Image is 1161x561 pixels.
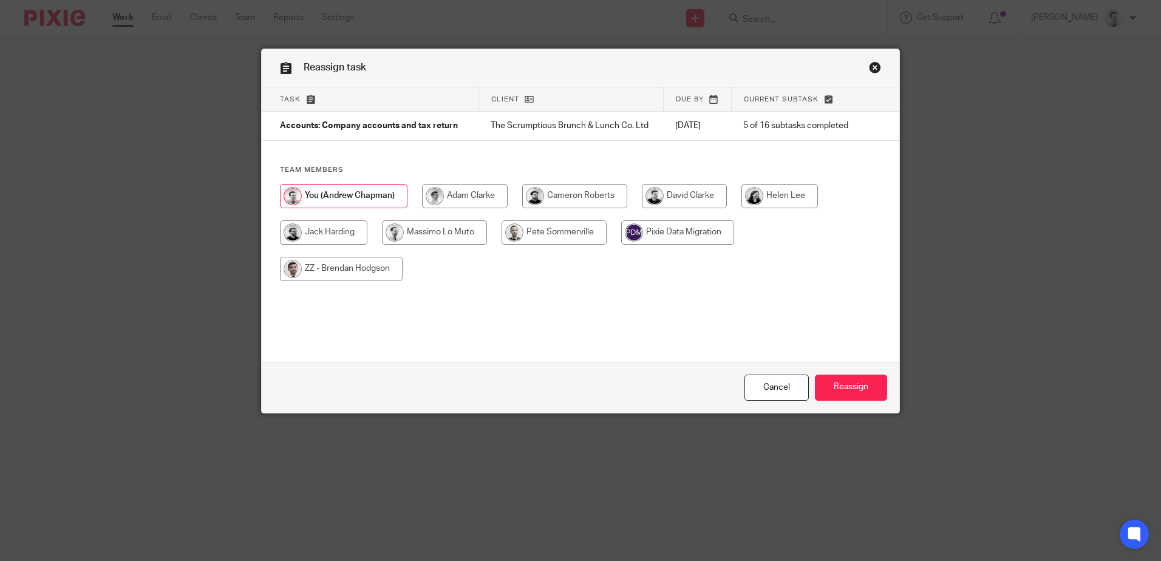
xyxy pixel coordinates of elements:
input: Reassign [815,375,887,401]
td: 5 of 16 subtasks completed [731,112,862,141]
h4: Team members [280,165,881,175]
span: Task [280,96,301,103]
a: Close this dialog window [744,375,809,401]
p: The Scrumptious Brunch & Lunch Co. Ltd [491,120,651,132]
span: Reassign task [304,63,366,72]
span: Due by [676,96,704,103]
span: Accounts: Company accounts and tax return [280,122,458,131]
span: Current subtask [744,96,819,103]
span: Client [491,96,519,103]
a: Close this dialog window [869,61,881,78]
p: [DATE] [675,120,719,132]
